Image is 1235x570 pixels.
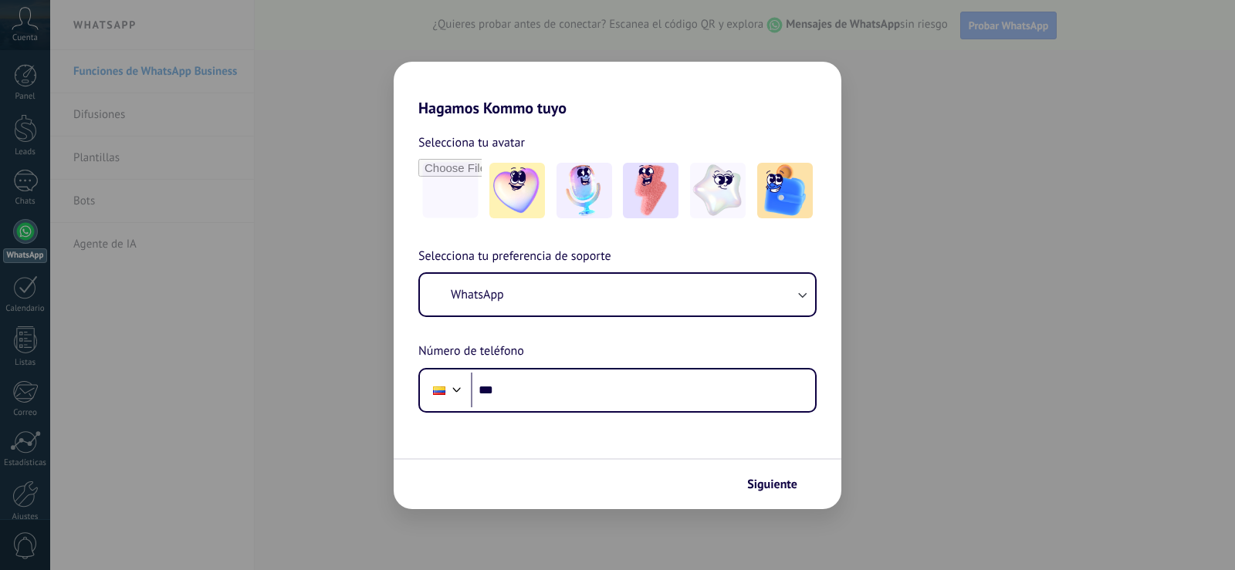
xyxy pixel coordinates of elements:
[451,287,504,302] span: WhatsApp
[623,163,678,218] img: -3.jpeg
[690,163,746,218] img: -4.jpeg
[425,374,454,406] div: Colombia: + 57
[489,163,545,218] img: -1.jpeg
[418,133,525,153] span: Selecciona tu avatar
[740,471,818,497] button: Siguiente
[420,274,815,315] button: WhatsApp
[418,342,524,362] span: Número de teléfono
[557,163,612,218] img: -2.jpeg
[747,479,797,490] span: Siguiente
[394,62,841,117] h2: Hagamos Kommo tuyo
[418,247,611,267] span: Selecciona tu preferencia de soporte
[757,163,813,218] img: -5.jpeg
